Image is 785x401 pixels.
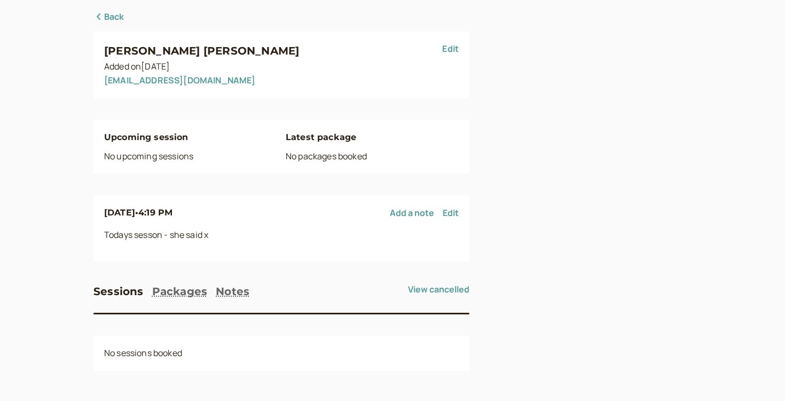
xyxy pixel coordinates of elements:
a: Back [93,10,124,24]
button: Packages [152,283,208,300]
a: Edit [442,43,459,55]
h3: [PERSON_NAME] [PERSON_NAME] [104,42,442,59]
p: Todays sesson - she said x [104,228,459,242]
iframe: Chat Widget [732,350,785,401]
time: [DATE] 4:19 PM [104,207,172,218]
button: Add a note [390,208,434,218]
div: No packages booked [286,130,459,164]
a: [EMAIL_ADDRESS][DOMAIN_NAME] [104,74,255,86]
button: Sessions [93,283,144,300]
button: Notes [216,283,249,300]
div: No sessions booked [93,336,469,371]
button: View cancelled [408,284,469,294]
div: No upcoming sessions [104,130,277,164]
div: Added on [DATE] [104,60,442,88]
h4: Latest package [286,130,459,144]
span: • [135,207,138,218]
h4: Upcoming session [104,130,277,144]
button: Edit [443,208,459,218]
